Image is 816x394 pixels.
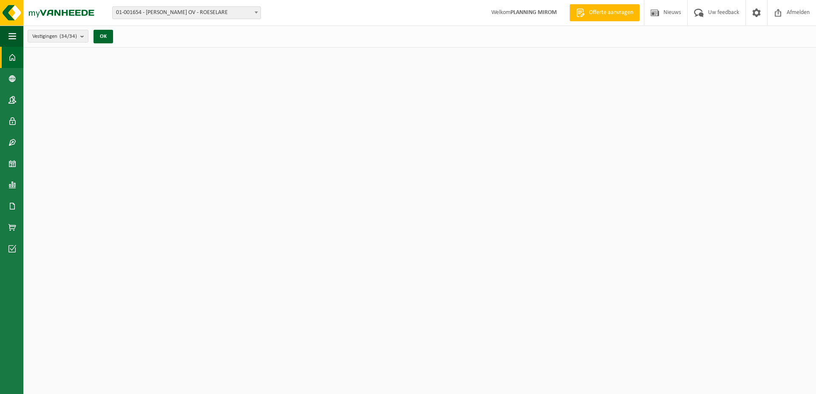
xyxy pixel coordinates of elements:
[32,30,77,43] span: Vestigingen
[113,7,261,19] span: 01-001654 - MIROM ROESELARE OV - ROESELARE
[28,30,88,43] button: Vestigingen(34/34)
[569,4,640,21] a: Offerte aanvragen
[59,34,77,39] count: (34/34)
[510,9,557,16] strong: PLANNING MIROM
[112,6,261,19] span: 01-001654 - MIROM ROESELARE OV - ROESELARE
[93,30,113,43] button: OK
[587,9,635,17] span: Offerte aanvragen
